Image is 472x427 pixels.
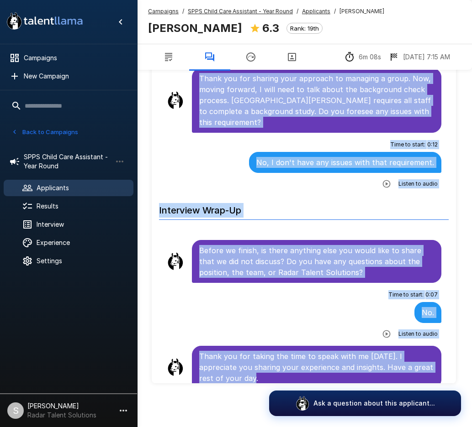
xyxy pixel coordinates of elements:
[188,8,293,15] u: SPPS Child Care Assistant - Year Round
[398,179,438,188] span: Listen to audio
[422,307,434,318] p: No.
[159,196,449,220] h6: Interview Wrap-Up
[313,399,435,408] p: Ask a question about this applicant...
[166,252,185,271] img: llama_clean.png
[287,25,322,32] span: Rank: 19th
[182,7,184,16] span: /
[199,245,434,278] p: Before we finish, is there anything else you would like to share that we did not discuss? Do you ...
[199,73,434,128] p: Thank you for sharing your approach to managing a group. Now, moving forward, I will need to talk...
[425,290,438,299] span: 0 : 07
[256,157,434,168] p: No, I don't have any issues with that requirement.
[359,52,381,62] p: 6m 08s
[297,7,298,16] span: /
[148,8,179,15] u: Campaigns
[427,140,438,149] span: 0 : 12
[398,329,438,338] span: Listen to audio
[262,21,279,35] b: 6.3
[166,358,185,376] img: llama_clean.png
[302,8,330,15] u: Applicants
[166,91,185,109] img: llama_clean.png
[344,52,381,62] div: The time between starting and completing the interview
[148,21,242,35] b: [PERSON_NAME]
[334,7,336,16] span: /
[388,290,424,299] span: Time to start :
[403,52,450,62] p: [DATE] 7:15 AM
[269,391,461,416] button: Ask a question about this applicant...
[339,7,384,16] span: [PERSON_NAME]
[199,351,434,384] p: Thank you for taking the time to speak with me [DATE]. I appreciate you sharing your experience a...
[388,52,450,62] div: The date and time when the interview was completed
[295,396,310,411] img: logo_glasses@2x.png
[390,140,425,149] span: Time to start :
